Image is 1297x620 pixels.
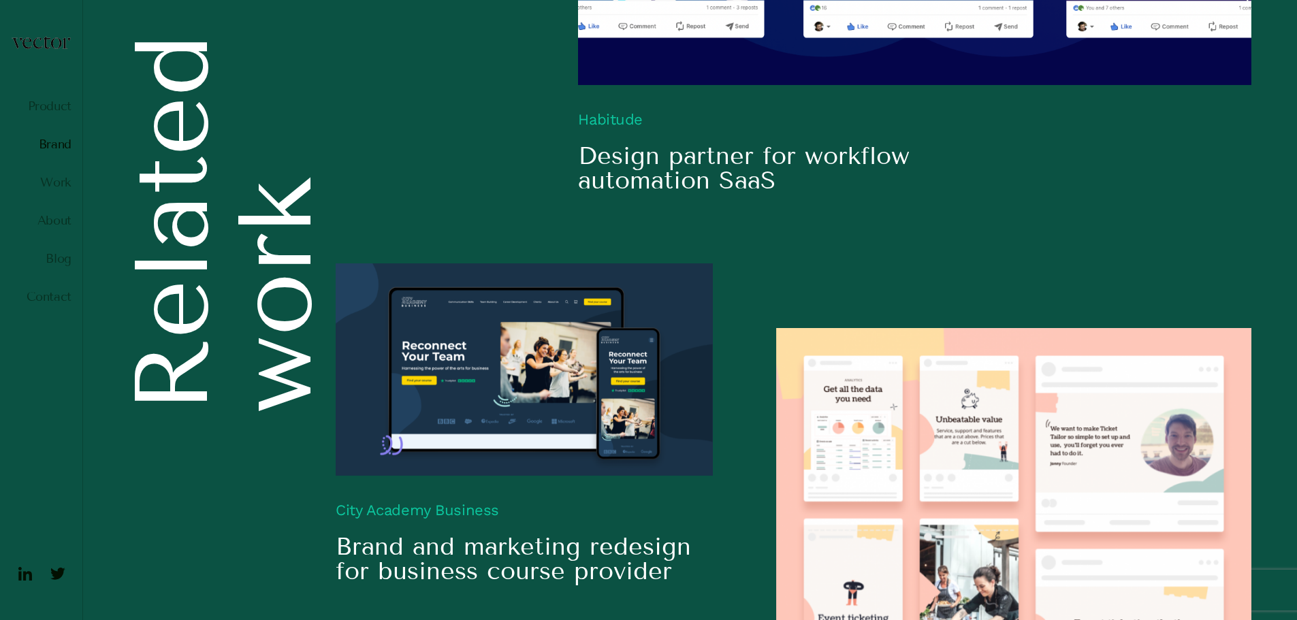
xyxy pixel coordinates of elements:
a: Brand [11,137,71,151]
a: About [11,214,71,227]
img: City Academy Business brand and marketing redesign [336,263,713,476]
a: Work [11,176,71,189]
a: Blog [11,252,71,265]
img: ico-twitter-fill [47,563,69,585]
h5: Design partner for workflow automation SaaS [578,144,1037,193]
h2: Related work [121,34,182,413]
a: Product [11,99,71,113]
img: ico-linkedin [14,563,36,585]
a: City Academy Business brand and marketing redesign City Academy Business Brand and marketing rede... [336,263,713,583]
a: Contact [11,290,71,304]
